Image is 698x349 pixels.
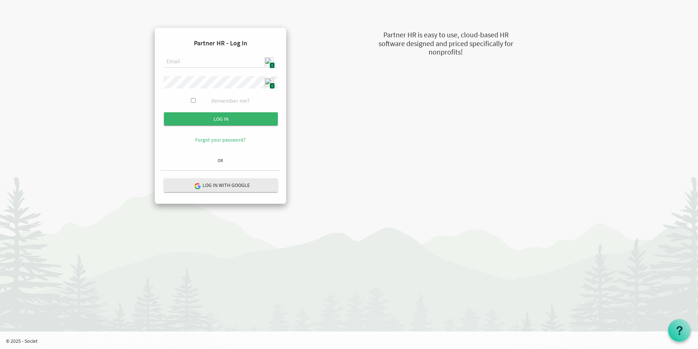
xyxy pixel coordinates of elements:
div: nonprofits! [342,47,550,57]
button: Log in with Google [164,179,278,192]
p: © 2025 - Societ [6,337,698,345]
div: software designed and priced specifically for [342,38,550,49]
label: Remember me? [211,97,250,105]
h6: OR [161,158,280,163]
img: google-logo.png [194,183,200,189]
img: npw-badge-icon.svg [265,78,273,87]
span: 1 [269,83,275,89]
a: Forgot your password? [195,136,246,143]
img: npw-badge-icon.svg [265,57,273,66]
input: Email [164,56,277,68]
span: 1 [269,62,275,68]
input: Log in [164,112,278,125]
div: Partner HR is easy to use, cloud-based HR [342,30,550,40]
h4: Partner HR - Log In [161,34,280,53]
